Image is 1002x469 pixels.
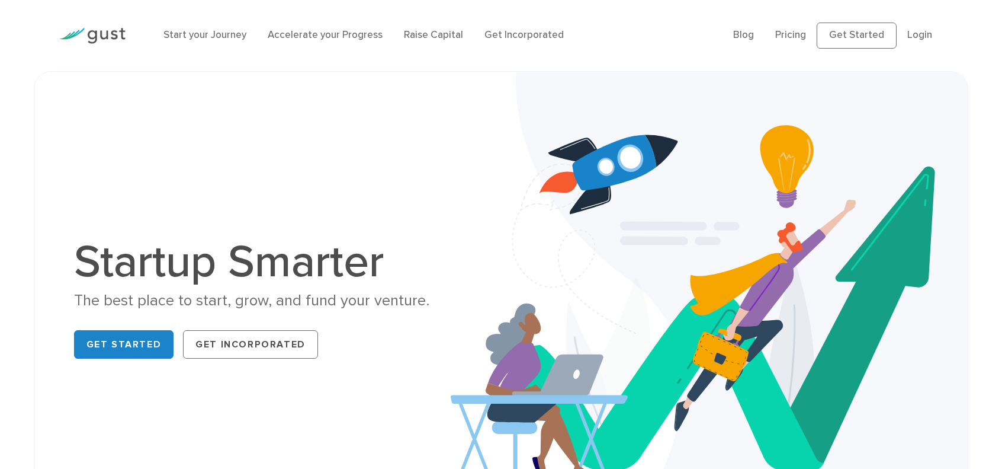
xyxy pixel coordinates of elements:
a: Accelerate your Progress [268,29,383,41]
a: Get Started [74,330,174,359]
a: Get Incorporated [183,330,318,359]
a: Get Started [817,23,897,49]
a: Blog [733,29,754,41]
a: Login [907,29,932,41]
h1: Startup Smarter [74,240,483,285]
div: The best place to start, grow, and fund your venture. [74,291,483,311]
a: Get Incorporated [484,29,564,41]
a: Start your Journey [163,29,246,41]
a: Pricing [775,29,806,41]
img: Gust Logo [59,28,126,44]
a: Raise Capital [404,29,463,41]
